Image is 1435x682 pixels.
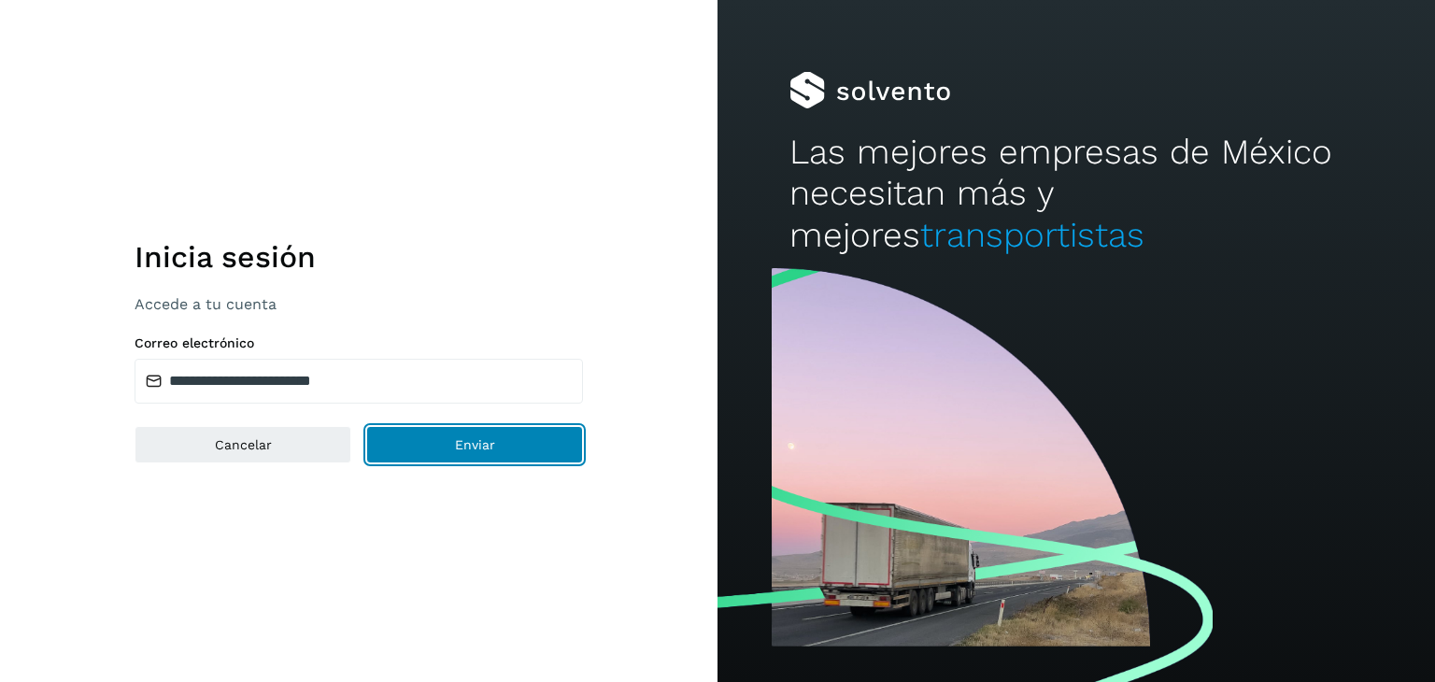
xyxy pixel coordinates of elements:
[789,132,1363,256] h2: Las mejores empresas de México necesitan más y mejores
[215,438,272,451] span: Cancelar
[135,239,583,275] h1: Inicia sesión
[135,426,351,463] button: Cancelar
[135,295,583,313] p: Accede a tu cuenta
[135,335,583,351] label: Correo electrónico
[366,426,583,463] button: Enviar
[920,215,1144,255] span: transportistas
[455,438,495,451] span: Enviar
